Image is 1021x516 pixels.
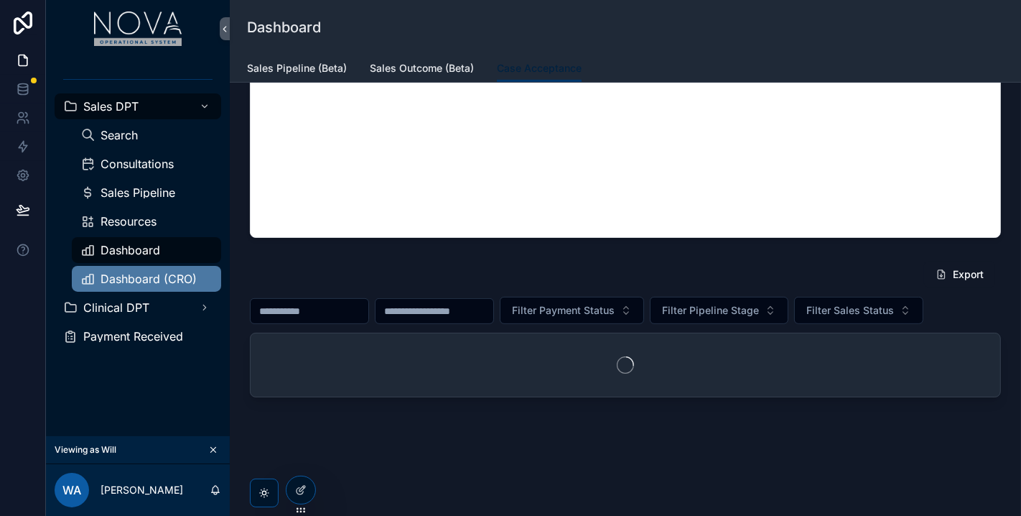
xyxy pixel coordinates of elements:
[101,273,197,285] span: Dashboard (CRO)
[72,208,221,234] a: Resources
[72,266,221,292] a: Dashboard (CRO)
[72,180,221,206] a: Sales Pipeline
[924,262,995,287] button: Export
[497,61,582,75] span: Case Acceptance
[55,444,116,456] span: Viewing as Will
[101,244,160,256] span: Dashboard
[83,331,183,342] span: Payment Received
[72,237,221,263] a: Dashboard
[101,129,138,141] span: Search
[62,482,81,499] span: WA
[101,483,183,497] p: [PERSON_NAME]
[794,297,923,324] button: Select Button
[370,55,474,84] a: Sales Outcome (Beta)
[55,93,221,119] a: Sales DPT
[247,55,347,84] a: Sales Pipeline (Beta)
[83,302,149,313] span: Clinical DPT
[662,303,759,318] span: Filter Pipeline Stage
[500,297,644,324] button: Select Button
[806,303,894,318] span: Filter Sales Status
[370,61,474,75] span: Sales Outcome (Beta)
[101,187,175,198] span: Sales Pipeline
[94,11,182,46] img: App logo
[46,57,230,368] div: scrollable content
[72,122,221,148] a: Search
[247,17,321,37] h1: Dashboard
[55,295,221,321] a: Clinical DPT
[650,297,788,324] button: Select Button
[512,303,615,318] span: Filter Payment Status
[55,323,221,349] a: Payment Received
[83,101,139,112] span: Sales DPT
[497,55,582,83] a: Case Acceptance
[247,61,347,75] span: Sales Pipeline (Beta)
[101,158,174,170] span: Consultations
[101,216,157,227] span: Resources
[72,151,221,177] a: Consultations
